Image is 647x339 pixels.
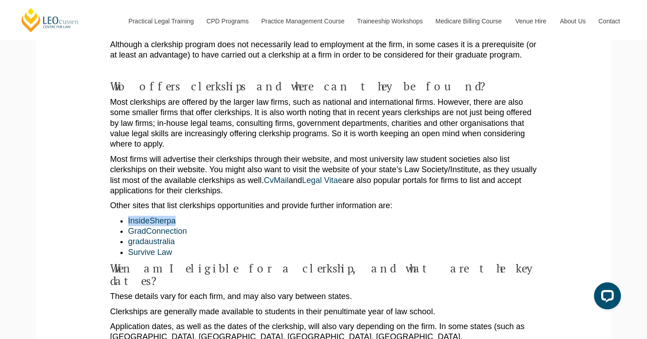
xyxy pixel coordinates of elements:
[128,237,175,246] a: gradaustralia
[110,307,537,317] p: Clerkships are generally made available to students in their penultimate year of law school.
[128,227,187,236] a: GradConnection
[350,2,429,40] a: Traineeship Workshops
[110,154,537,196] p: Most firms will advertise their clerkships through their website, and most university law student...
[110,97,537,150] p: Most clerkships are offered by the larger law firms, such as national and international firms. Ho...
[199,2,254,40] a: CPD Programs
[110,80,537,93] h4: Who offers clerkships and where can they be found?
[255,2,350,40] a: Practice Management Course
[128,216,176,225] a: InsideSherpa
[587,279,625,317] iframe: LiveChat chat widget
[110,201,537,211] p: Other sites that list clerkships opportunities and provide further information are:
[20,7,80,33] a: [PERSON_NAME] Centre for Law
[553,2,592,40] a: About Us
[302,176,342,185] a: Legal Vitae
[110,40,537,61] p: Although a clerkship program does not necessarily lead to employment at the firm, in some cases i...
[122,2,200,40] a: Practical Legal Training
[110,291,537,302] p: These details vary for each firm, and may also vary between states.
[264,176,288,185] a: CvMail
[592,2,627,40] a: Contact
[509,2,553,40] a: Venue Hire
[429,2,509,40] a: Medicare Billing Course
[128,248,172,257] a: Survive Law
[110,262,537,287] h4: When am I eligible for a clerkship, and what are the key dates?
